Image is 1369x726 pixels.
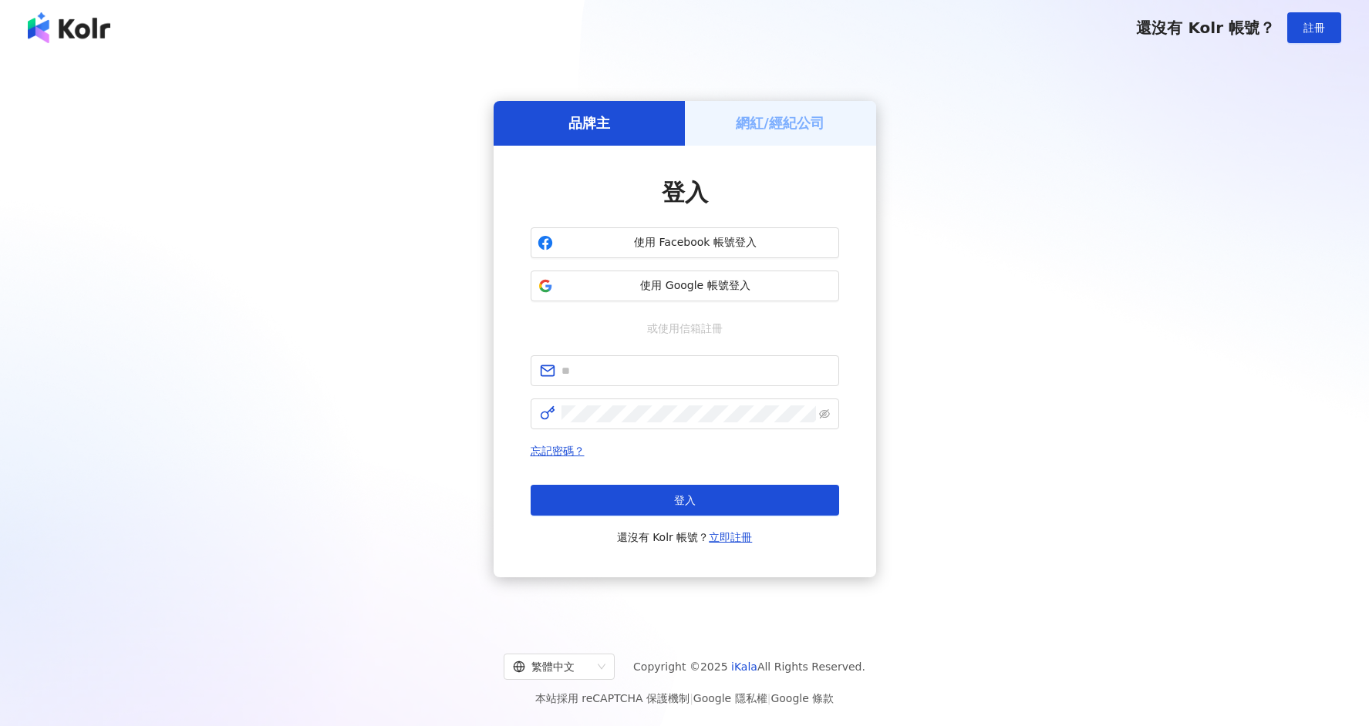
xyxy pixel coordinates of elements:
[568,113,610,133] h5: 品牌主
[1287,12,1341,43] button: 註冊
[633,657,865,676] span: Copyright © 2025 All Rights Reserved.
[767,692,771,704] span: |
[819,408,830,419] span: eye-invisible
[709,531,752,543] a: 立即註冊
[531,445,585,457] a: 忘記密碼？
[531,271,839,301] button: 使用 Google 帳號登入
[531,485,839,516] button: 登入
[531,227,839,258] button: 使用 Facebook 帳號登入
[731,660,757,673] a: iKala
[513,654,592,679] div: 繁體中文
[559,278,832,294] span: 使用 Google 帳號登入
[693,692,767,704] a: Google 隱私權
[674,494,696,506] span: 登入
[690,692,693,704] span: |
[535,689,834,708] span: 本站採用 reCAPTCHA 保護機制
[617,528,753,546] span: 還沒有 Kolr 帳號？
[636,320,733,337] span: 或使用信箱註冊
[28,12,110,43] img: logo
[559,235,832,250] span: 使用 Facebook 帳號登入
[770,692,834,704] a: Google 條款
[1136,18,1275,37] span: 還沒有 Kolr 帳號？
[1303,22,1325,34] span: 註冊
[736,113,824,133] h5: 網紅/經紀公司
[662,179,708,206] span: 登入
